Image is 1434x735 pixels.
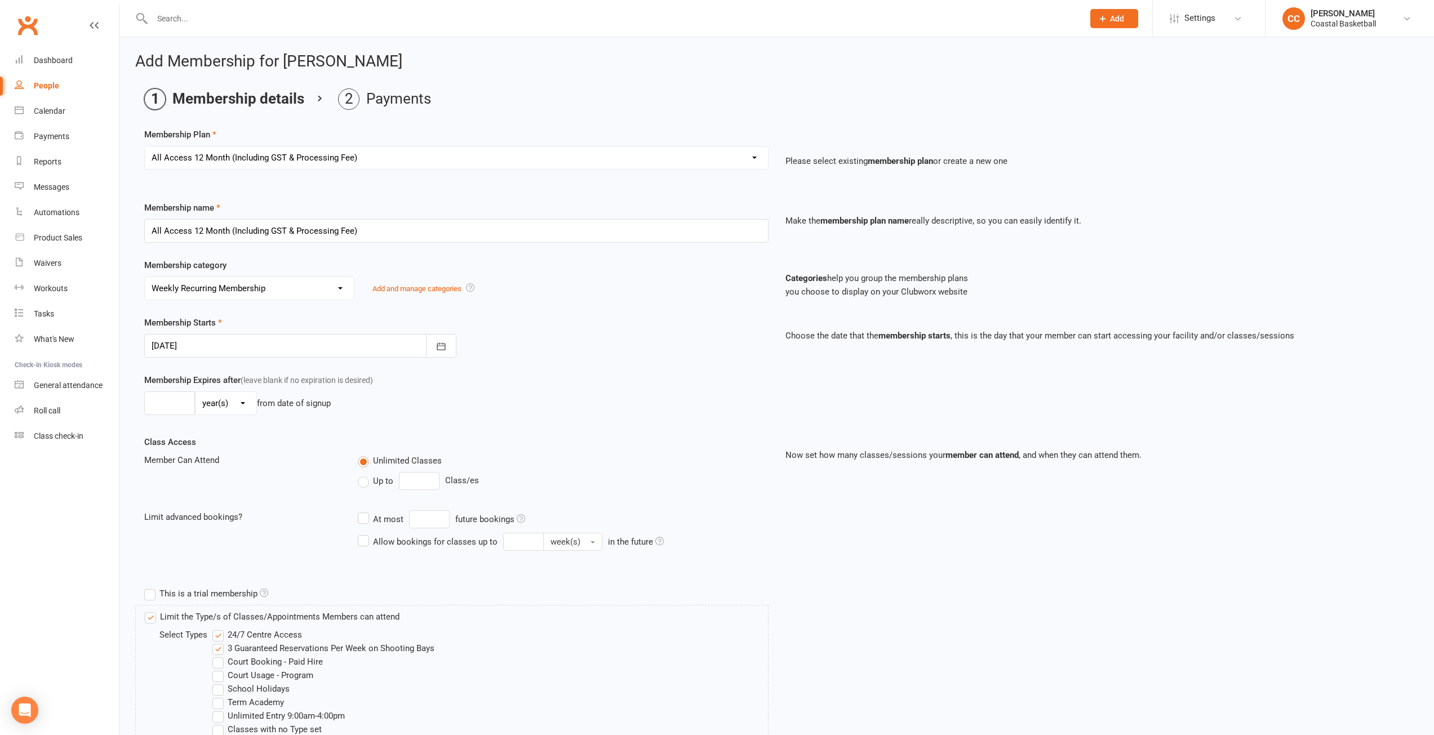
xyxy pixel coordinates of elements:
a: Payments [15,124,119,149]
a: General attendance kiosk mode [15,373,119,398]
div: in the future [608,535,664,549]
div: Automations [34,208,79,217]
a: Calendar [15,99,119,124]
div: Waivers [34,259,61,268]
input: Search... [149,11,1076,26]
div: [PERSON_NAME] [1311,8,1376,19]
span: Up to [373,474,393,486]
input: Enter membership name [144,219,769,243]
div: Limit advanced bookings? [136,510,349,524]
div: Class/es [358,472,768,490]
a: What's New [15,327,119,352]
div: Coastal Basketball [1311,19,1376,29]
button: Allow bookings for classes up to in the future [543,533,602,551]
strong: member can attend [945,450,1019,460]
strong: membership starts [878,331,951,341]
a: People [15,73,119,99]
span: Unlimited Classes [373,454,442,466]
span: week(s) [550,537,580,547]
h2: Add Membership for [PERSON_NAME] [135,53,1418,70]
a: Waivers [15,251,119,276]
div: Select Types [159,628,227,642]
label: 3 Guaranteed Reservations Per Week on Shooting Bays [212,642,434,655]
div: Product Sales [34,233,82,242]
button: Add [1090,9,1138,28]
a: Workouts [15,276,119,301]
p: help you group the membership plans you choose to display on your Clubworx website [785,271,1410,299]
label: Membership category [144,259,227,272]
p: Please select existing or create a new one [785,154,1410,168]
label: School Holidays [212,682,290,696]
input: Allow bookings for classes up to week(s) in the future [503,533,544,551]
p: Now set how many classes/sessions your , and when they can attend them. [785,448,1410,462]
div: Reports [34,157,61,166]
div: Calendar [34,106,65,115]
label: Membership Starts [144,316,222,329]
div: CC [1282,7,1305,30]
input: At mostfuture bookings [409,510,450,528]
div: Class check-in [34,431,83,440]
strong: membership plan name [820,216,909,226]
label: This is a trial membership [144,587,268,600]
label: Membership Expires after [144,373,373,387]
label: Limit the Type/s of Classes/Appointments Members can attend [145,610,399,623]
li: Membership details [144,88,304,110]
label: Membership Plan [144,128,216,141]
a: Product Sales [15,225,119,251]
a: Tasks [15,301,119,327]
p: Make the really descriptive, so you can easily identify it. [785,214,1410,228]
div: People [34,81,59,90]
div: from date of signup [257,397,331,410]
label: Term Academy [212,696,284,709]
strong: Categories [785,273,827,283]
div: Open Intercom Messenger [11,697,38,724]
strong: membership plan [868,156,933,166]
div: What's New [34,335,74,344]
label: Court Booking - Paid Hire [212,655,323,669]
div: General attendance [34,381,103,390]
a: Class kiosk mode [15,424,119,449]
a: Dashboard [15,48,119,73]
span: (leave blank if no expiration is desired) [241,376,373,385]
div: Tasks [34,309,54,318]
label: Court Usage - Program [212,669,313,682]
li: Payments [338,88,431,110]
a: Add and manage categories [372,284,461,293]
div: Allow bookings for classes up to [373,535,498,549]
p: Choose the date that the , this is the day that your member can start accessing your facility and... [785,329,1410,342]
div: future bookings [455,513,525,526]
a: Messages [15,175,119,200]
div: Dashboard [34,56,73,65]
div: Messages [34,182,69,191]
div: Roll call [34,406,60,415]
label: Unlimited Entry 9:00am-4:00pm [212,709,345,723]
a: Reports [15,149,119,175]
div: Member Can Attend [136,453,349,467]
label: Class Access [144,435,196,449]
label: Membership name [144,201,220,215]
span: Settings [1184,6,1215,31]
a: Roll call [15,398,119,424]
div: Workouts [34,284,68,293]
a: Automations [15,200,119,225]
a: Clubworx [14,11,42,39]
div: Payments [34,132,69,141]
label: 24/7 Centre Access [212,628,302,642]
span: Add [1110,14,1124,23]
div: At most [373,513,403,526]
